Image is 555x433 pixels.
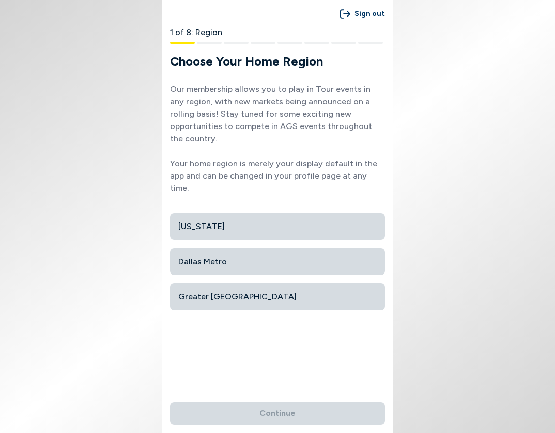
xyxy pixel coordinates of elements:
span: Greater [GEOGRAPHIC_DATA] [178,287,377,306]
p: Our membership allows you to play in Tour events in any region, with new markets being announced ... [170,83,385,195]
button: Dallas Metro [170,248,385,275]
button: Greater [GEOGRAPHIC_DATA] [170,283,385,310]
button: [US_STATE] [170,213,385,240]
button: Continue [170,402,385,425]
h1: Choose Your Home Region [170,52,393,71]
button: Sign out [340,4,385,23]
span: [US_STATE] [178,217,377,236]
span: Dallas Metro [178,252,377,271]
div: 1 of 8: Region [162,27,393,38]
